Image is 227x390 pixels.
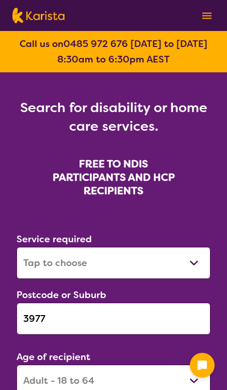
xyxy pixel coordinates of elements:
[17,98,210,135] h1: Search for disability or home care services.
[17,289,106,301] label: Postcode or Suburb
[63,38,128,50] a: 0485 972 676
[53,157,175,197] b: FREE TO NDIS PARTICIPANTS AND HCP RECIPIENTS
[12,8,64,23] img: Karista logo
[17,233,92,245] label: Service required
[202,12,212,19] img: menu
[17,303,210,335] input: Type
[17,351,90,363] label: Age of recipient
[20,38,207,66] b: Call us on [DATE] to [DATE] 8:30am to 6:30pm AEST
